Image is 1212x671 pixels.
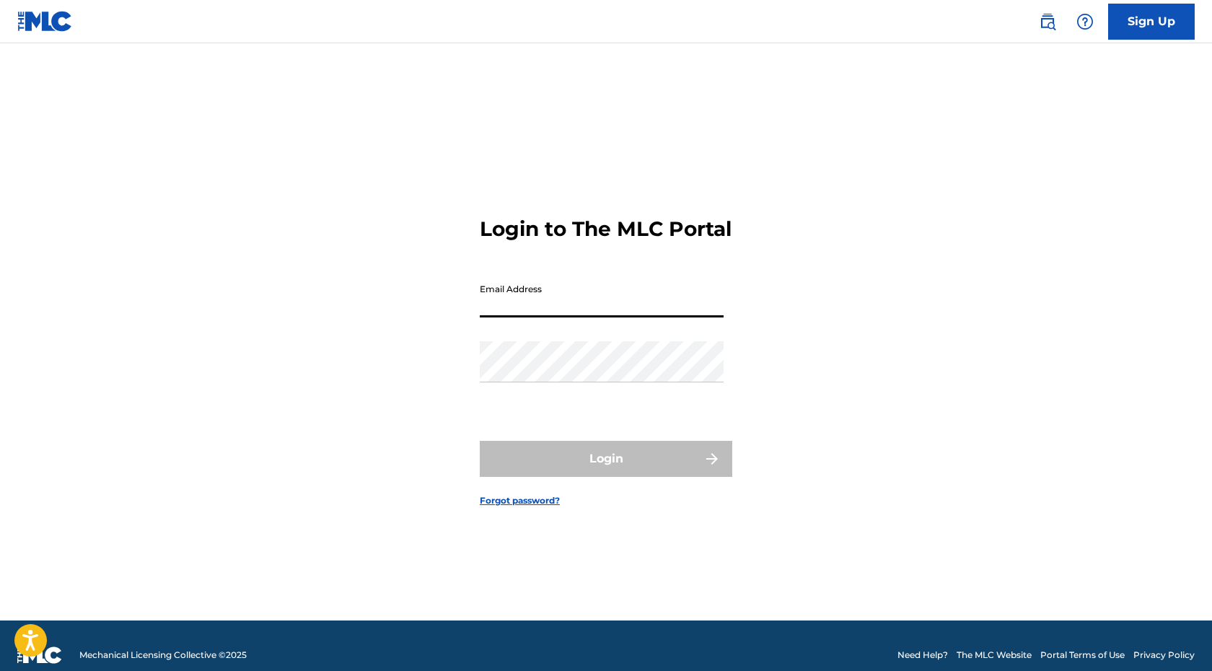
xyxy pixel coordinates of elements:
a: Need Help? [897,649,948,662]
span: Mechanical Licensing Collective © 2025 [79,649,247,662]
h3: Login to The MLC Portal [480,216,732,242]
img: MLC Logo [17,11,73,32]
a: Public Search [1033,7,1062,36]
a: Portal Terms of Use [1040,649,1125,662]
div: Help [1071,7,1099,36]
a: Forgot password? [480,494,560,507]
img: search [1039,13,1056,30]
a: Privacy Policy [1133,649,1195,662]
img: help [1076,13,1094,30]
img: logo [17,646,62,664]
a: Sign Up [1108,4,1195,40]
a: The MLC Website [957,649,1032,662]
